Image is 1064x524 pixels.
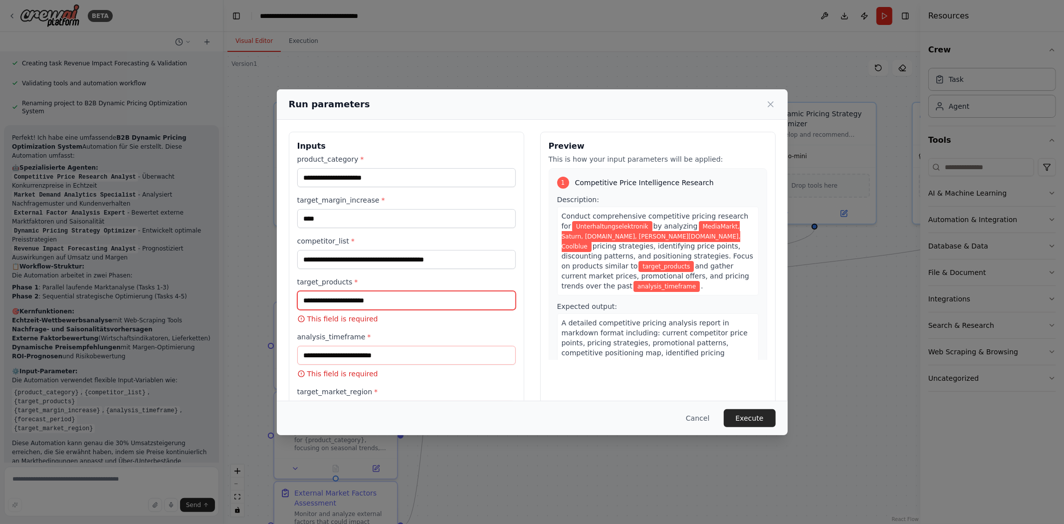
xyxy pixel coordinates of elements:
[297,369,516,379] p: This field is required
[575,178,714,188] span: Competitive Price Intelligence Research
[297,154,516,164] label: product_category
[297,387,516,397] label: target_market_region
[297,332,516,342] label: analysis_timeframe
[562,242,753,270] span: pricing strategies, identifying price points, discounting patterns, and positioning strategies. F...
[289,97,370,111] h2: Run parameters
[297,140,516,152] h3: Inputs
[557,177,569,189] div: 1
[634,281,700,292] span: Variable: analysis_timeframe
[557,302,618,310] span: Expected output:
[562,262,749,290] span: and gather current market prices, promotional offers, and pricing trends over the past
[562,319,748,377] span: A detailed competitive pricing analysis report in markdown format including: current competitor p...
[549,154,767,164] p: This is how your input parameters will be applied:
[297,277,516,287] label: target_products
[638,261,694,272] span: Variable: target_products
[653,222,698,230] span: by analyzing
[701,282,703,290] span: .
[297,314,516,324] p: This field is required
[297,236,516,246] label: competitor_list
[724,409,776,427] button: Execute
[297,195,516,205] label: target_margin_increase
[562,212,749,230] span: Conduct comprehensive competitive pricing research for
[572,221,652,232] span: Variable: product_category
[557,196,599,204] span: Description:
[562,221,741,252] span: Variable: competitor_list
[678,409,717,427] button: Cancel
[549,140,767,152] h3: Preview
